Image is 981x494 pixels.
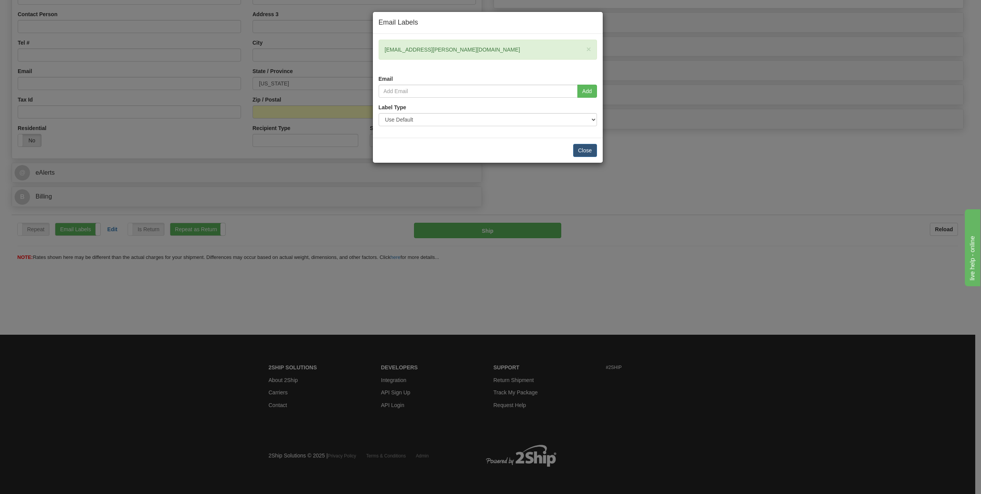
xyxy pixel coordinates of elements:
div: [EMAIL_ADDRESS][PERSON_NAME][DOMAIN_NAME] [379,40,597,60]
button: Close [586,45,591,53]
div: live help - online [6,5,71,14]
label: Email [379,75,393,83]
iframe: chat widget [963,208,980,286]
span: × [586,45,591,53]
label: Label Type [379,103,406,111]
button: Close [573,144,597,157]
button: Add [577,85,597,98]
h4: Email Labels [379,18,597,28]
input: Add Email [379,85,578,98]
